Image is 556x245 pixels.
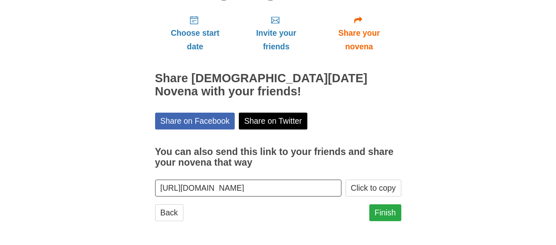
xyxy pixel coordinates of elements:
a: Back [155,204,183,221]
span: Share your novena [325,26,393,53]
h2: Share [DEMOGRAPHIC_DATA][DATE] Novena with your friends! [155,72,401,98]
a: Share on Twitter [239,113,307,129]
a: Invite your friends [235,9,317,58]
button: Click to copy [345,180,401,196]
span: Invite your friends [243,26,309,53]
h3: You can also send this link to your friends and share your novena that way [155,147,401,168]
a: Share on Facebook [155,113,235,129]
a: Share your novena [317,9,401,58]
span: Choose start date [163,26,227,53]
a: Choose start date [155,9,236,58]
a: Finish [369,204,401,221]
